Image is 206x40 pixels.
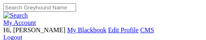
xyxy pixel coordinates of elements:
a: Edit Profile [108,27,139,33]
span: Hi, [PERSON_NAME] [3,27,65,33]
a: CMS [140,27,154,33]
a: My Blackbook [67,27,106,33]
img: Search [3,12,28,19]
a: My Account [3,19,36,26]
input: Search [3,3,76,12]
